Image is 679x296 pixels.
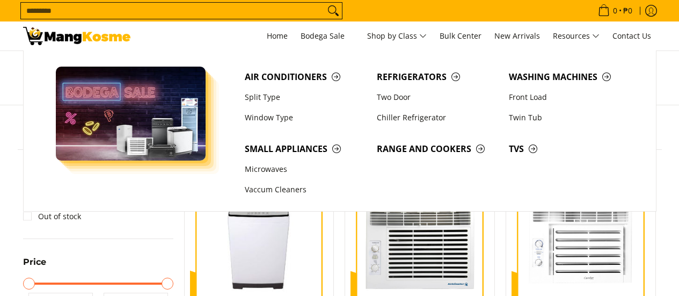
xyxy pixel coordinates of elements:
a: Split Type [239,87,371,107]
span: Bulk Center [440,31,481,41]
span: Shop by Class [367,30,427,43]
a: Out of stock [23,208,81,225]
a: Shop by Class [362,21,432,50]
span: Contact Us [612,31,651,41]
span: New Arrivals [494,31,540,41]
span: Price [23,258,46,266]
span: 0 [611,7,619,15]
span: • [595,5,636,17]
span: Range and Cookers [377,142,498,156]
img: All Products - Home Appliances Warehouse Sale l Mang Kosme [23,27,130,45]
span: Small Appliances [245,142,366,156]
a: Air Conditioners [239,67,371,87]
a: Chiller Refrigerator [371,107,503,128]
a: Vaccum Cleaners [239,180,371,200]
a: Small Appliances [239,139,371,159]
span: Resources [553,30,600,43]
img: Bodega Sale [56,67,206,161]
span: TVs [509,142,630,156]
a: Window Type [239,107,371,128]
a: Contact Us [607,21,656,50]
a: Bulk Center [434,21,487,50]
nav: Main Menu [141,21,656,50]
a: Bodega Sale [295,21,360,50]
a: Two Door [371,87,503,107]
a: Refrigerators [371,67,503,87]
a: Resources [547,21,605,50]
span: Home [267,31,288,41]
a: TVs [503,139,636,159]
a: Front Load [503,87,636,107]
span: ₱0 [622,7,634,15]
span: Bodega Sale [301,30,354,43]
summary: Open [23,258,46,275]
a: Washing Machines [503,67,636,87]
a: Microwaves [239,159,371,179]
a: Twin Tub [503,107,636,128]
span: Washing Machines [509,70,630,84]
a: Range and Cookers [371,139,503,159]
a: New Arrivals [489,21,545,50]
span: Air Conditioners [245,70,366,84]
button: Search [325,3,342,19]
a: Home [261,21,293,50]
span: Refrigerators [377,70,498,84]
